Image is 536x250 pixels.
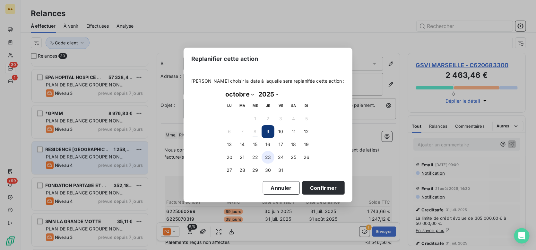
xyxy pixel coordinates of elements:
[263,181,300,195] button: Annuler
[287,138,300,151] button: 18
[300,151,313,164] button: 26
[300,125,313,138] button: 12
[262,164,274,177] button: 30
[236,99,249,112] th: mardi
[249,151,262,164] button: 22
[223,151,236,164] button: 20
[287,151,300,164] button: 25
[223,164,236,177] button: 27
[223,138,236,151] button: 13
[274,164,287,177] button: 31
[191,54,258,63] span: Replanifier cette action
[191,78,345,84] span: [PERSON_NAME] choisir la date à laquelle sera replanifée cette action :
[302,181,345,195] button: Confirmer
[262,99,274,112] th: jeudi
[249,138,262,151] button: 15
[249,99,262,112] th: mercredi
[274,99,287,112] th: vendredi
[287,125,300,138] button: 11
[274,125,287,138] button: 10
[249,112,262,125] button: 1
[249,125,262,138] button: 8
[287,112,300,125] button: 4
[274,151,287,164] button: 24
[262,151,274,164] button: 23
[274,112,287,125] button: 3
[262,138,274,151] button: 16
[514,228,530,244] div: Open Intercom Messenger
[300,112,313,125] button: 5
[236,138,249,151] button: 14
[236,164,249,177] button: 28
[223,125,236,138] button: 6
[287,99,300,112] th: samedi
[262,112,274,125] button: 2
[236,151,249,164] button: 21
[300,138,313,151] button: 19
[274,138,287,151] button: 17
[236,125,249,138] button: 7
[249,164,262,177] button: 29
[300,99,313,112] th: dimanche
[262,125,274,138] button: 9
[223,99,236,112] th: lundi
